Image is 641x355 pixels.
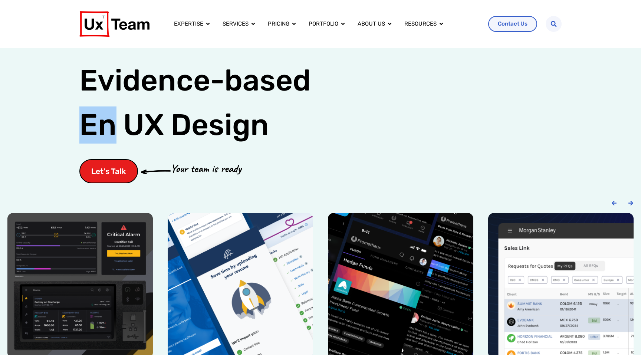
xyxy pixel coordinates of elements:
[604,319,641,355] iframe: Chat Widget
[174,20,203,28] a: Expertise
[168,17,483,31] div: Menu Toggle
[358,20,385,28] a: About us
[79,11,149,37] img: UX Team Logo
[309,20,338,28] a: Portfolio
[498,21,527,27] span: Contact Us
[223,20,249,28] a: Services
[488,16,537,32] a: Contact Us
[79,159,138,183] a: Let's Talk
[268,20,289,28] a: Pricing
[404,20,437,28] a: Resources
[628,200,634,206] div: Next slide
[611,200,617,206] div: Previous slide
[546,16,562,32] div: Search
[79,106,116,144] span: En
[91,167,126,175] span: Let's Talk
[141,169,171,174] img: arrow-cta
[123,106,269,144] span: UX Design
[171,160,241,177] p: Your team is ready
[79,58,311,147] h1: Evidence-based
[168,17,483,31] nav: Menu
